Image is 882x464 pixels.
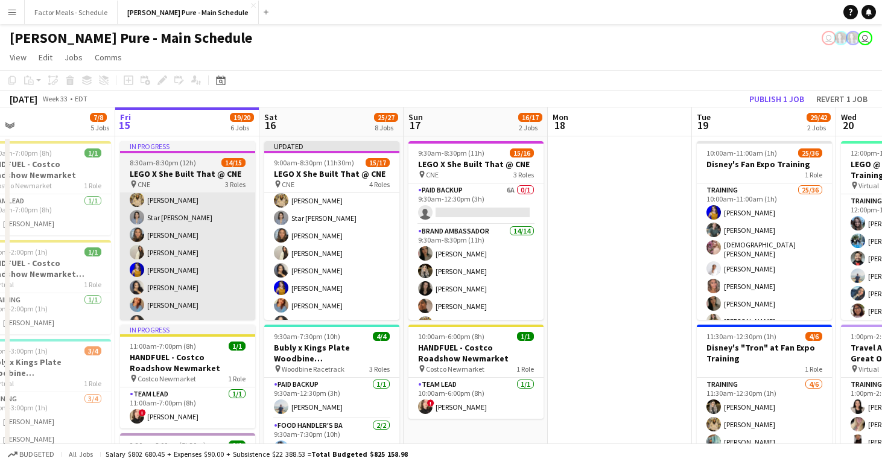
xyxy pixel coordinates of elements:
[120,387,255,428] app-card-role: Team Lead1/111:00am-7:00pm (8h)![PERSON_NAME]
[34,49,57,65] a: Edit
[805,332,822,341] span: 4/6
[408,112,423,122] span: Sun
[519,123,542,132] div: 2 Jobs
[139,409,146,416] span: !
[120,141,255,151] div: In progress
[551,118,568,132] span: 18
[228,374,246,383] span: 1 Role
[264,378,399,419] app-card-role: Paid Backup1/19:30am-12:30pm (3h)[PERSON_NAME]
[553,112,568,122] span: Mon
[311,450,408,459] span: Total Budgeted $825 158.98
[805,170,822,179] span: 1 Role
[130,158,196,167] span: 8:30am-8:30pm (12h)
[513,170,534,179] span: 3 Roles
[138,180,150,189] span: CNE
[517,332,534,341] span: 1/1
[807,113,831,122] span: 29/42
[282,180,294,189] span: CNE
[375,123,398,132] div: 8 Jobs
[408,325,544,419] app-job-card: 10:00am-6:00pm (8h)1/1HANDFUEL - Costco Roadshow Newmarket Costco Newmarket1 RoleTeam Lead1/110:0...
[811,91,872,107] button: Revert 1 job
[274,332,340,341] span: 9:30am-7:30pm (10h)
[10,52,27,63] span: View
[408,159,544,170] h3: LEGO X She Built That @ CNE
[225,180,246,189] span: 3 Roles
[516,364,534,373] span: 1 Role
[834,31,848,45] app-user-avatar: Ashleigh Rains
[408,183,544,224] app-card-role: Paid Backup6A0/19:30am-12:30pm (3h)
[120,141,255,320] app-job-card: In progress8:30am-8:30pm (12h)14/15LEGO X She Built That @ CNE CNE3 Roles[PERSON_NAME][PERSON_NAM...
[408,342,544,364] h3: HANDFUEL - Costco Roadshow Newmarket
[264,342,399,364] h3: Bubly x Kings Plate Woodbine [GEOGRAPHIC_DATA]
[805,364,822,373] span: 1 Role
[264,141,399,320] app-job-card: Updated9:00am-8:30pm (11h30m)15/17LEGO X She Built That @ CNE CNE4 Roles[PERSON_NAME][PERSON_NAME...
[374,113,398,122] span: 25/27
[19,450,54,459] span: Budgeted
[90,113,107,122] span: 7/8
[366,158,390,167] span: 15/17
[6,448,56,461] button: Budgeted
[40,94,70,103] span: Week 33
[5,49,31,65] a: View
[75,94,87,103] div: EDT
[369,364,390,373] span: 3 Roles
[695,118,711,132] span: 19
[84,247,101,256] span: 1/1
[120,325,255,428] app-job-card: In progress11:00am-7:00pm (8h)1/1HANDFUEL - Costco Roadshow Newmarket Costco Newmarket1 RoleTeam ...
[822,31,836,45] app-user-avatar: Leticia Fayzano
[807,123,830,132] div: 2 Jobs
[408,378,544,419] app-card-role: Team Lead1/110:00am-6:00pm (8h)![PERSON_NAME]
[264,112,278,122] span: Sat
[697,141,832,320] app-job-card: 10:00am-11:00am (1h)25/36Disney's Fan Expo Training1 RoleTraining25/3610:00am-11:00am (1h)[PERSON...
[373,332,390,341] span: 4/4
[120,325,255,334] div: In progress
[846,31,860,45] app-user-avatar: Ashleigh Rains
[138,374,196,383] span: Costco Newmarket
[130,440,206,450] span: 2:30pm-8:00pm (5h30m)
[84,181,101,190] span: 1 Role
[221,158,246,167] span: 14/15
[230,113,254,122] span: 19/20
[858,364,879,373] span: Virtual
[229,440,246,450] span: 1/1
[90,123,109,132] div: 5 Jobs
[130,342,196,351] span: 11:00am-7:00pm (8h)
[274,158,354,167] span: 9:00am-8:30pm (11h30m)
[84,346,101,355] span: 3/4
[518,113,542,122] span: 16/17
[229,342,246,351] span: 1/1
[839,118,857,132] span: 20
[262,118,278,132] span: 16
[84,379,101,388] span: 1 Role
[369,180,390,189] span: 4 Roles
[25,1,118,24] button: Factor Meals - Schedule
[426,170,439,179] span: CNE
[510,148,534,157] span: 15/16
[84,148,101,157] span: 1/1
[106,450,408,459] div: Salary $802 680.45 + Expenses $90.00 + Subsistence $22 388.53 =
[60,49,87,65] a: Jobs
[10,93,37,105] div: [DATE]
[418,332,484,341] span: 10:00am-6:00pm (8h)
[706,148,777,157] span: 10:00am-11:00am (1h)
[841,112,857,122] span: Wed
[120,352,255,373] h3: HANDFUEL - Costco Roadshow Newmarket
[426,364,484,373] span: Costco Newmarket
[65,52,83,63] span: Jobs
[66,450,95,459] span: All jobs
[697,159,832,170] h3: Disney's Fan Expo Training
[230,123,253,132] div: 6 Jobs
[697,342,832,364] h3: Disney's "Tron" at Fan Expo Training
[408,141,544,320] app-job-card: 9:30am-8:30pm (11h)15/16LEGO X She Built That @ CNE CNE3 RolesPaid Backup6A0/19:30am-12:30pm (3h)...
[84,280,101,289] span: 1 Role
[798,148,822,157] span: 25/36
[120,101,255,352] app-card-role: [PERSON_NAME][PERSON_NAME][PERSON_NAME][PERSON_NAME]Star [PERSON_NAME][PERSON_NAME][PERSON_NAME][...
[418,148,484,157] span: 9:30am-8:30pm (11h)
[118,118,131,132] span: 15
